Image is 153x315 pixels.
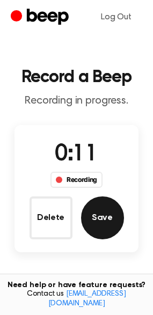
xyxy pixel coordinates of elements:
a: Beep [11,7,71,28]
a: [EMAIL_ADDRESS][DOMAIN_NAME] [48,290,126,307]
button: Delete Audio Record [30,196,72,239]
a: Log Out [90,4,142,30]
div: Recording [50,172,103,188]
button: Save Audio Record [81,196,124,239]
p: Recording in progress. [9,94,144,108]
span: Contact us [6,290,147,309]
h1: Record a Beep [9,69,144,86]
span: 0:11 [55,143,98,166]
